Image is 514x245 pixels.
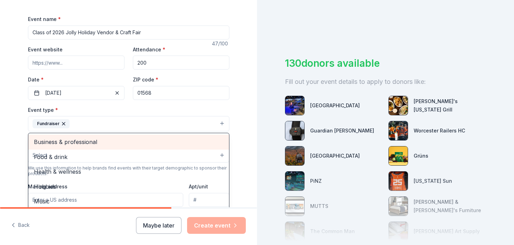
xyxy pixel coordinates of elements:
button: Fundraiser [28,116,229,131]
span: Food & drink [34,152,223,161]
div: Fundraiser [28,133,229,217]
span: Business & professional [34,137,223,146]
span: Health & wellness [34,167,223,176]
div: Fundraiser [33,119,70,128]
span: Music [34,197,223,206]
span: Hobbies [34,182,223,191]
